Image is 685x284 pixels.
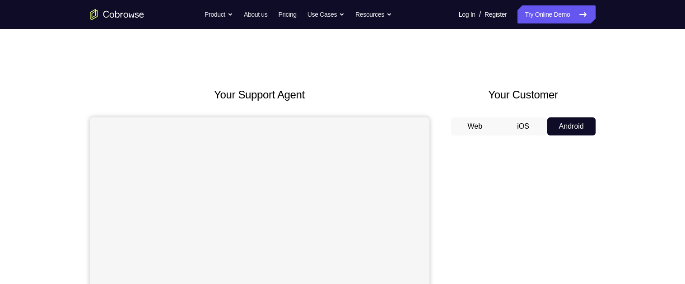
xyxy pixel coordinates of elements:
[308,5,345,23] button: Use Cases
[244,5,267,23] a: About us
[547,117,596,135] button: Android
[451,117,499,135] button: Web
[90,9,144,20] a: Go to the home page
[499,117,547,135] button: iOS
[485,5,507,23] a: Register
[517,5,595,23] a: Try Online Demo
[205,5,233,23] button: Product
[451,87,596,103] h2: Your Customer
[479,9,481,20] span: /
[459,5,475,23] a: Log In
[90,87,429,103] h2: Your Support Agent
[278,5,296,23] a: Pricing
[355,5,392,23] button: Resources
